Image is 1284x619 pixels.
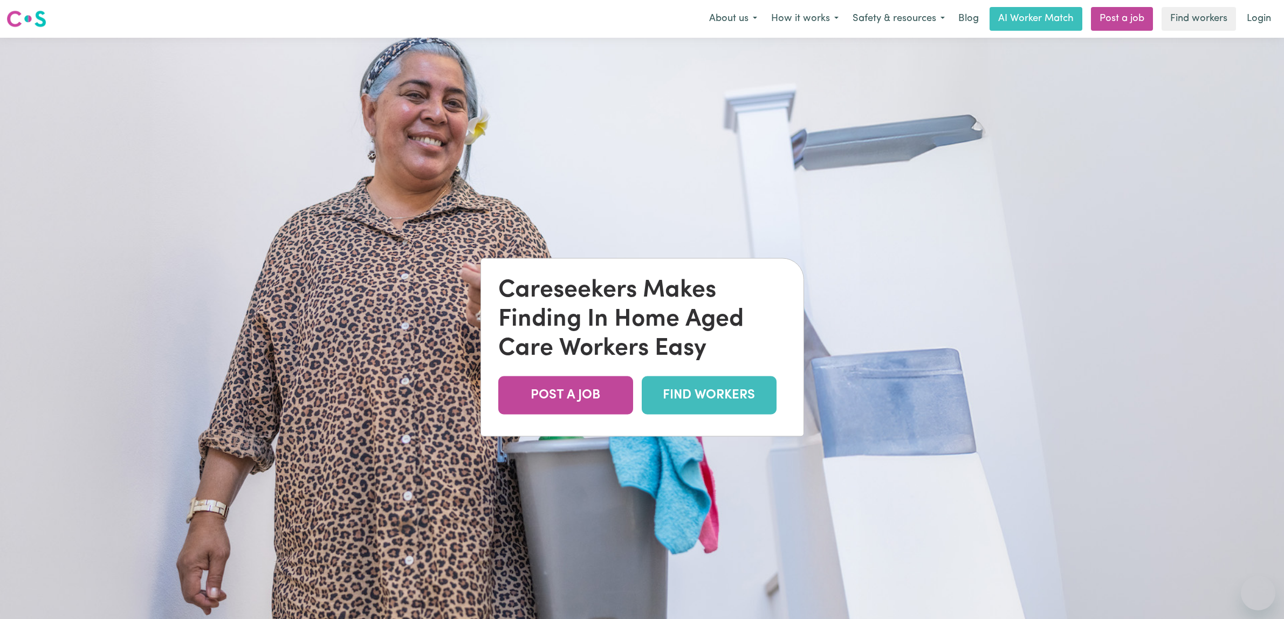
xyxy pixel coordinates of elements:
[642,376,777,415] a: FIND WORKERS
[952,7,985,31] a: Blog
[990,7,1082,31] a: AI Worker Match
[6,9,46,29] img: Careseekers logo
[1091,7,1153,31] a: Post a job
[764,8,846,30] button: How it works
[498,276,786,363] div: Careseekers Makes Finding In Home Aged Care Workers Easy
[1162,7,1236,31] a: Find workers
[498,376,633,415] a: POST A JOB
[702,8,764,30] button: About us
[1240,7,1278,31] a: Login
[1241,576,1275,610] iframe: 启动消息传送窗口的按钮
[6,6,46,31] a: Careseekers logo
[846,8,952,30] button: Safety & resources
